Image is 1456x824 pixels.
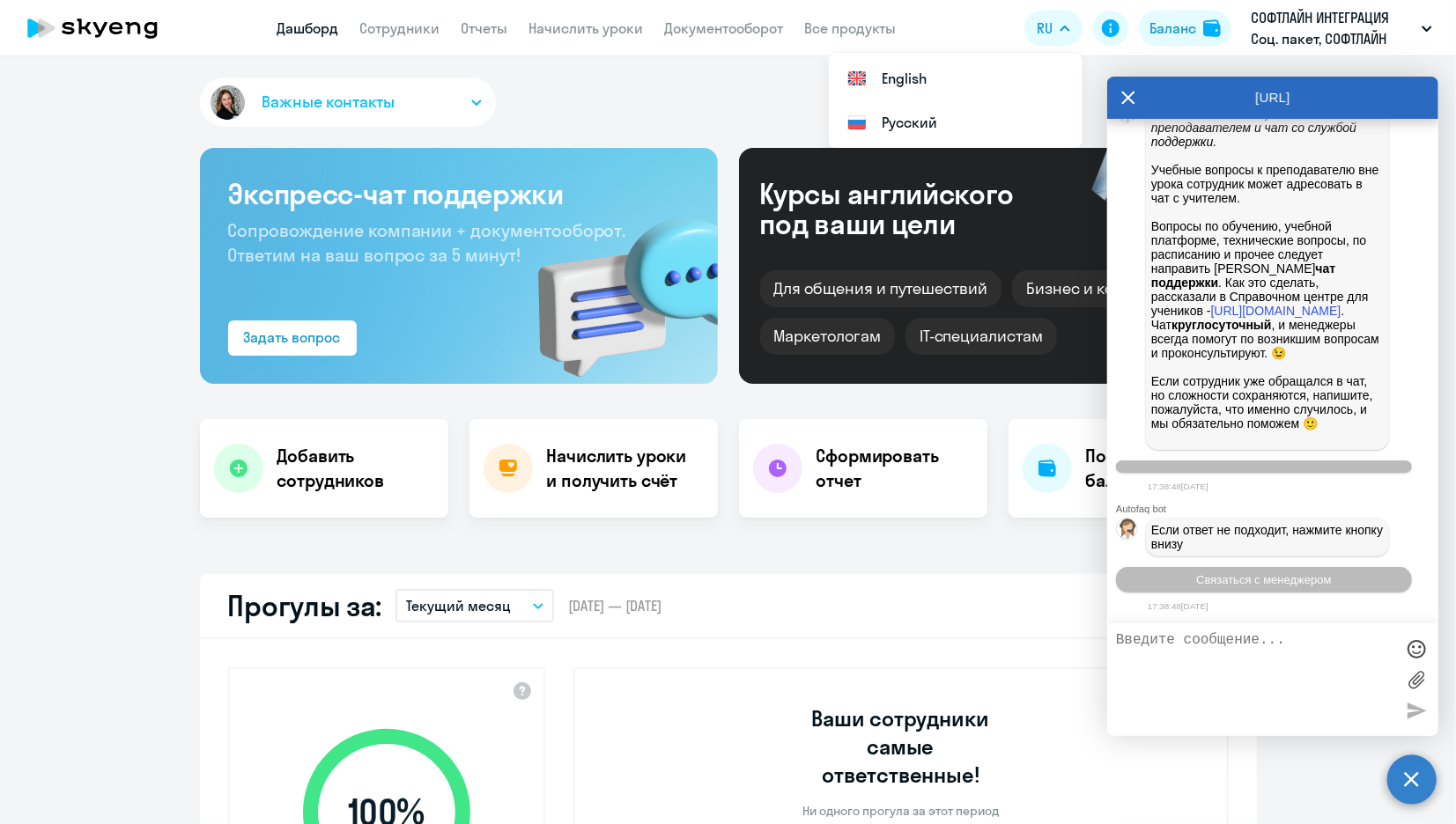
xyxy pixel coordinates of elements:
[277,19,339,37] a: Дашборд
[360,19,440,37] a: Сотрудники
[1148,482,1208,491] time: 17:38:48[DATE]
[846,68,868,89] img: English
[1116,567,1412,592] button: Связаться с менеджером
[1149,18,1196,39] div: Баланс
[1086,444,1243,493] h4: Посмотреть баланс
[1117,519,1139,544] img: bot avatar
[244,327,341,348] div: Задать вопрос
[805,19,897,37] a: Все продукты
[1012,270,1222,307] div: Бизнес и командировки
[1148,601,1208,611] time: 17:38:48[DATE]
[228,176,690,211] h3: Экспресс-чат поддержки
[1024,11,1083,46] button: RU
[568,596,661,615] span: [DATE] — [DATE]
[1242,7,1441,49] button: СОФТЛАЙН ИНТЕГРАЦИЯ Соц. пакет, СОФТЛАЙН ИНТЕГРАЦИЯ, ООО
[1403,666,1430,693] label: Лимит 10 файлов
[200,77,496,127] button: Важные контакты
[228,588,382,623] h2: Прогулы за:
[802,803,999,819] p: Ни одного прогула за этот период
[760,318,895,355] div: Маркетологам
[547,444,700,493] h4: Начислить уроки и получить счёт
[1203,19,1221,37] img: balance
[760,270,1002,307] div: Для общения и путешествий
[1251,7,1415,49] p: СОФТЛАЙН ИНТЕГРАЦИЯ Соц. пакет, СОФТЛАЙН ИНТЕГРАЦИЯ, ООО
[829,53,1083,148] ul: RU
[846,112,868,133] img: Русский
[1151,261,1339,290] strong: чат поддержки
[1171,318,1271,332] strong: круглосуточный
[207,82,248,123] img: avatar
[905,318,1057,355] div: IT-специалистам
[1151,107,1382,149] em: чат с преподавателем и чат со службой поддержки.
[1037,18,1053,39] span: RU
[277,444,434,493] h4: Добавить сотрудников
[406,595,511,616] p: Текущий месяц
[817,444,973,493] h4: Сформировать отчет
[1139,11,1231,46] button: Балансbalance
[513,186,718,384] img: bg-img
[395,589,554,622] button: Текущий месяц
[262,91,395,114] span: Важные контакты
[1116,504,1438,514] div: Autofaq bot
[1211,304,1341,318] a: [URL][DOMAIN_NAME]
[787,704,1014,789] h3: Ваши сотрудники самые ответственные!
[665,19,784,37] a: Документооборот
[228,219,626,266] span: Сопровождение компании + документооборот. Ответим на ваш вопрос за 5 минут!
[1151,107,1384,445] p: В личном кабинете учеников есть Учебные вопросы к преподавателю вне урока сотрудник может адресов...
[228,320,357,356] button: Задать вопрос
[760,179,1061,239] div: Курсы английского под ваши цели
[1151,523,1386,551] span: Если ответ не подходит, нажмите кнопку внизу
[529,19,644,37] a: Начислить уроки
[1196,573,1331,586] span: Связаться с менеджером
[462,19,508,37] a: Отчеты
